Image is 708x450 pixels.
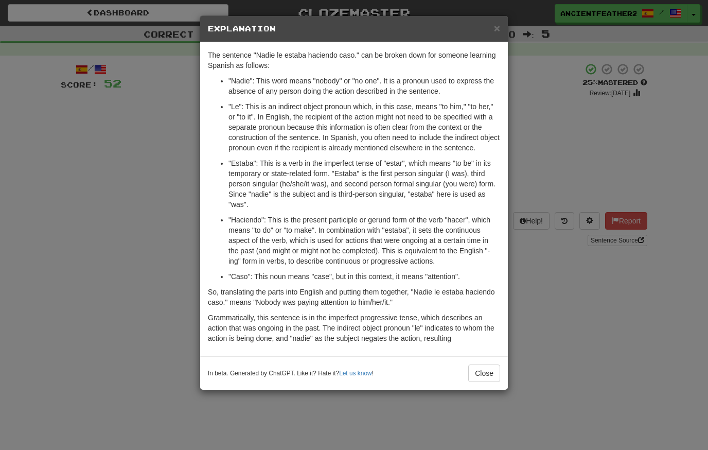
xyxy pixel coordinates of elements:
p: The sentence "Nadie le estaba haciendo caso." can be broken down for someone learning Spanish as ... [208,50,500,71]
p: Grammatically, this sentence is in the imperfect progressive tense, which describes an action tha... [208,313,500,343]
p: "Haciendo": This is the present participle or gerund form of the verb "hacer", which means "to do... [228,215,500,266]
p: "Caso": This noun means "case", but in this context, it means "attention". [228,271,500,282]
span: × [494,22,500,34]
h5: Explanation [208,24,500,34]
small: In beta. Generated by ChatGPT. Like it? Hate it? ! [208,369,374,378]
p: "Nadie": This word means "nobody" or "no one". It is a pronoun used to express the absence of any... [228,76,500,96]
p: So, translating the parts into English and putting them together, "Nadie le estaba haciendo caso.... [208,287,500,307]
a: Let us know [339,370,371,377]
button: Close [494,23,500,33]
p: "Le": This is an indirect object pronoun which, in this case, means "to him," "to her," or "to it... [228,101,500,153]
button: Close [468,365,500,382]
p: "Estaba": This is a verb in the imperfect tense of "estar", which means "to be" in its temporary ... [228,158,500,210]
